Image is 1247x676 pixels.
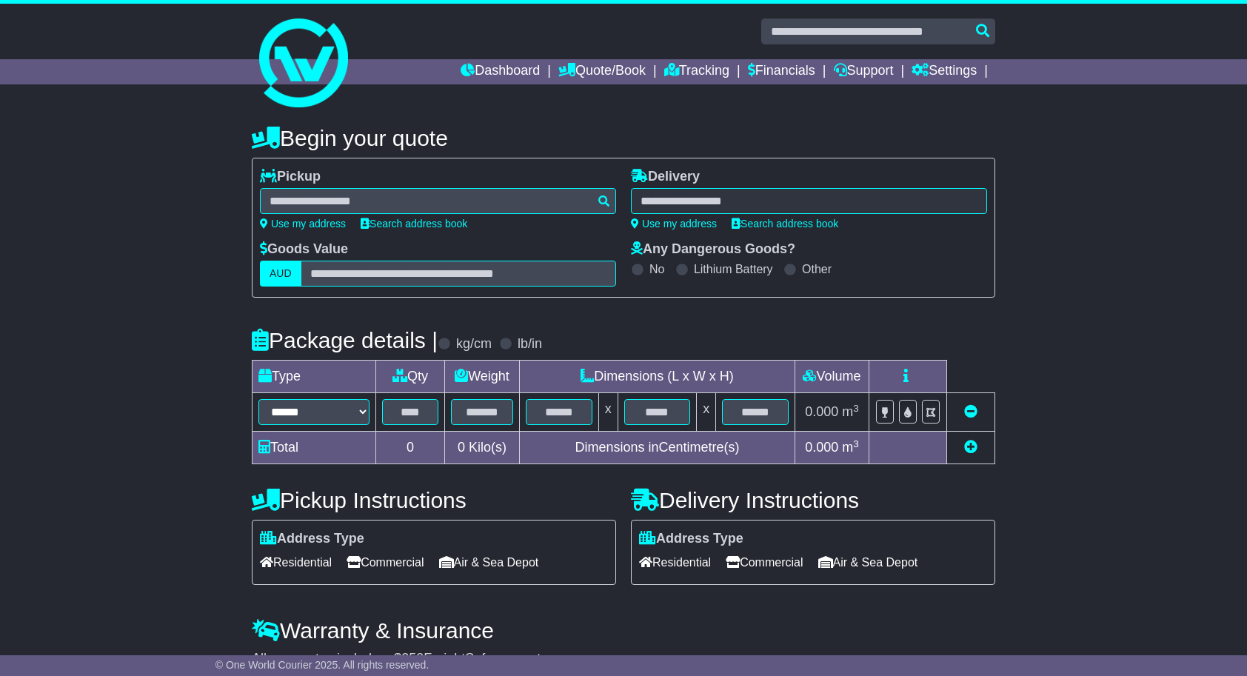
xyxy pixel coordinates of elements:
[260,218,346,230] a: Use my address
[964,404,977,419] a: Remove this item
[376,361,445,393] td: Qty
[252,651,995,667] div: All our quotes include a $ FreightSafe warranty.
[639,531,743,547] label: Address Type
[376,432,445,464] td: 0
[694,262,773,276] label: Lithium Battery
[461,59,540,84] a: Dashboard
[842,440,859,455] span: m
[834,59,894,84] a: Support
[260,188,616,214] typeahead: Please provide city
[260,551,332,574] span: Residential
[818,551,918,574] span: Air & Sea Depot
[253,432,376,464] td: Total
[795,361,869,393] td: Volume
[445,361,520,393] td: Weight
[445,432,520,464] td: Kilo(s)
[664,59,729,84] a: Tracking
[853,438,859,449] sup: 3
[964,440,977,455] a: Add new item
[912,59,977,84] a: Settings
[439,551,539,574] span: Air & Sea Depot
[215,659,429,671] span: © One World Courier 2025. All rights reserved.
[456,336,492,352] label: kg/cm
[458,440,465,455] span: 0
[649,262,664,276] label: No
[519,361,795,393] td: Dimensions (L x W x H)
[252,488,616,512] h4: Pickup Instructions
[260,531,364,547] label: Address Type
[732,218,838,230] a: Search address book
[805,440,838,455] span: 0.000
[748,59,815,84] a: Financials
[631,488,995,512] h4: Delivery Instructions
[260,241,348,258] label: Goods Value
[842,404,859,419] span: m
[631,241,795,258] label: Any Dangerous Goods?
[260,169,321,185] label: Pickup
[253,361,376,393] td: Type
[598,393,618,432] td: x
[518,336,542,352] label: lb/in
[519,432,795,464] td: Dimensions in Centimetre(s)
[639,551,711,574] span: Residential
[631,218,717,230] a: Use my address
[631,169,700,185] label: Delivery
[347,551,424,574] span: Commercial
[252,328,438,352] h4: Package details |
[361,218,467,230] a: Search address book
[401,651,424,666] span: 250
[252,618,995,643] h4: Warranty & Insurance
[697,393,716,432] td: x
[726,551,803,574] span: Commercial
[805,404,838,419] span: 0.000
[558,59,646,84] a: Quote/Book
[853,403,859,414] sup: 3
[260,261,301,287] label: AUD
[252,126,995,150] h4: Begin your quote
[802,262,832,276] label: Other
